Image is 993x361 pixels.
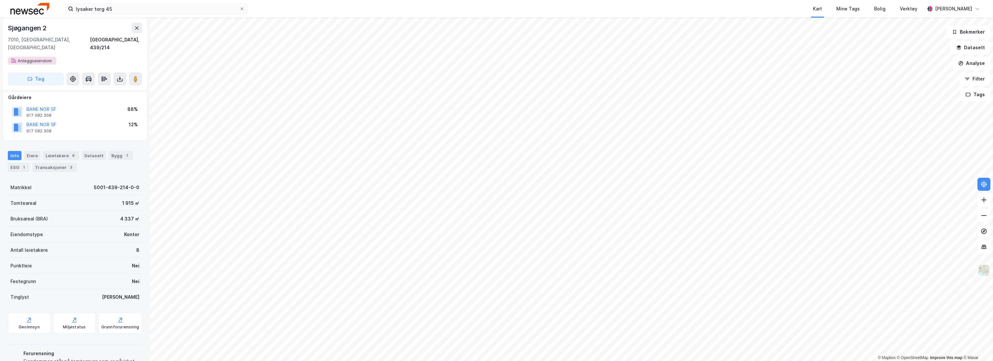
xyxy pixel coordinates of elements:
[124,152,130,159] div: 1
[122,199,139,207] div: 1 915 ㎡
[124,231,139,238] div: Kontor
[8,72,64,85] button: Tag
[132,262,139,270] div: Nei
[10,231,43,238] div: Eiendomstype
[8,163,30,172] div: ESG
[23,350,139,357] div: Forurensning
[90,36,142,52] div: [GEOGRAPHIC_DATA], 439/214
[120,215,139,223] div: 4 337 ㎡
[960,330,993,361] iframe: Chat Widget
[10,278,36,285] div: Festegrunn
[129,121,138,128] div: 12%
[10,246,48,254] div: Antall leietakere
[63,324,86,330] div: Miljøstatus
[8,36,90,52] div: 7010, [GEOGRAPHIC_DATA], [GEOGRAPHIC_DATA]
[10,199,36,207] div: Tomteareal
[878,355,896,360] a: Mapbox
[946,25,990,38] button: Bokmerker
[32,163,77,172] div: Transaksjoner
[10,3,50,14] img: newsec-logo.f6e21ccffca1b3a03d2d.png
[82,151,106,160] div: Datasett
[24,151,40,160] div: Eiere
[8,23,48,33] div: Sjøgangen 2
[70,152,77,159] div: 8
[953,57,990,70] button: Analyse
[10,293,29,301] div: Tinglyst
[8,94,142,101] div: Gårdeiere
[960,330,993,361] div: Kontrollprogram for chat
[132,278,139,285] div: Nei
[836,5,860,13] div: Mine Tags
[127,105,138,113] div: 88%
[68,164,74,171] div: 3
[136,246,139,254] div: 8
[10,215,48,223] div: Bruksareal (BRA)
[26,128,51,134] div: 917 082 308
[900,5,917,13] div: Verktøy
[10,262,32,270] div: Punktleie
[813,5,822,13] div: Kart
[8,151,21,160] div: Info
[73,4,239,14] input: Søk på adresse, matrikkel, gårdeiere, leietakere eller personer
[930,355,962,360] a: Improve this map
[101,324,139,330] div: Grunnforurensning
[935,5,972,13] div: [PERSON_NAME]
[951,41,990,54] button: Datasett
[897,355,929,360] a: OpenStreetMap
[109,151,133,160] div: Bygg
[19,324,40,330] div: Geoinnsyn
[43,151,79,160] div: Leietakere
[21,164,27,171] div: 1
[94,184,139,191] div: 5001-439-214-0-0
[26,113,51,118] div: 917 082 308
[874,5,886,13] div: Bolig
[960,88,990,101] button: Tags
[959,72,990,85] button: Filter
[102,293,139,301] div: [PERSON_NAME]
[978,264,990,277] img: Z
[10,184,32,191] div: Matrikkel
